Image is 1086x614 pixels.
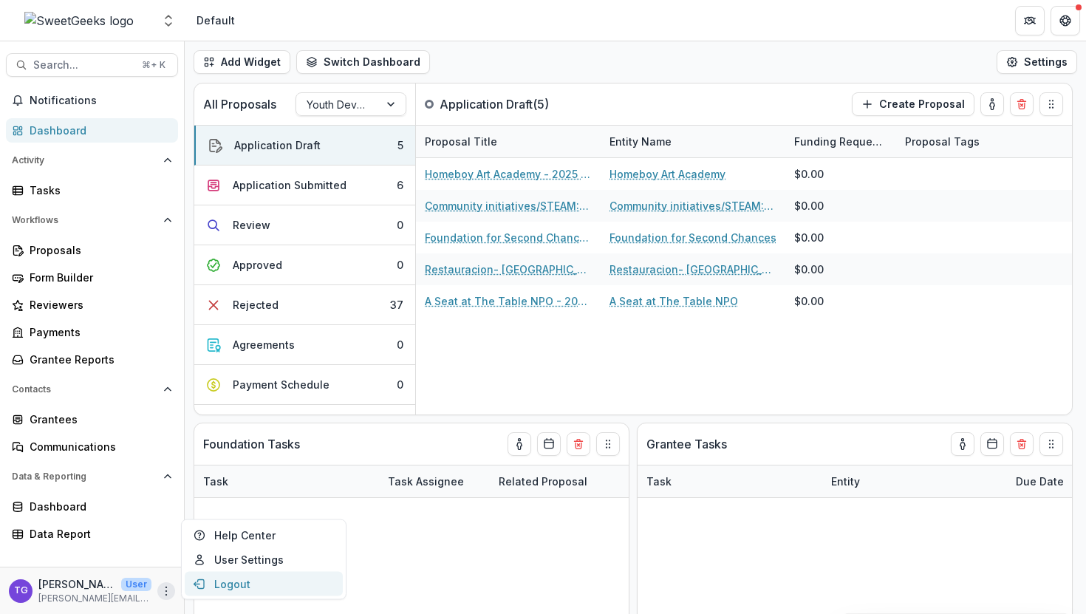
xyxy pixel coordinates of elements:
[896,126,1081,157] div: Proposal Tags
[1039,92,1063,116] button: Drag
[38,576,115,592] p: [PERSON_NAME]
[951,432,974,456] button: toggle-assigned-to-me
[30,499,166,514] div: Dashboard
[425,262,592,277] a: Restauracion- [GEOGRAPHIC_DATA] - 2025 - Sweet Geeks Foundation Grant Application
[638,465,822,497] div: Task
[194,465,379,497] div: Task
[233,297,279,313] div: Rejected
[794,262,824,277] div: $0.00
[30,123,166,138] div: Dashboard
[6,178,178,202] a: Tasks
[6,494,178,519] a: Dashboard
[794,166,824,182] div: $0.00
[416,134,506,149] div: Proposal Title
[139,57,168,73] div: ⌘ + K
[157,582,175,600] button: More
[508,432,531,456] button: toggle-assigned-to-me
[194,245,415,285] button: Approved0
[390,297,403,313] div: 37
[6,118,178,143] a: Dashboard
[194,474,237,489] div: Task
[30,270,166,285] div: Form Builder
[194,285,415,325] button: Rejected37
[490,465,675,497] div: Related Proposal
[6,434,178,459] a: Communications
[397,217,403,233] div: 0
[980,432,1004,456] button: Calendar
[397,337,403,352] div: 0
[203,95,276,113] p: All Proposals
[6,522,178,546] a: Data Report
[12,384,157,395] span: Contacts
[6,238,178,262] a: Proposals
[30,324,166,340] div: Payments
[785,126,896,157] div: Funding Requested
[601,126,785,157] div: Entity Name
[12,215,157,225] span: Workflows
[1007,474,1073,489] div: Due Date
[1010,432,1034,456] button: Delete card
[822,465,1007,497] div: Entity
[822,474,869,489] div: Entity
[12,155,157,166] span: Activity
[6,53,178,77] button: Search...
[1051,6,1080,35] button: Get Help
[6,378,178,401] button: Open Contacts
[30,183,166,198] div: Tasks
[6,407,178,431] a: Grantees
[425,230,592,245] a: Foundation for Second Chances - 2025 - Sweet Geeks Foundation Grant Application
[194,166,415,205] button: Application Submitted6
[638,474,680,489] div: Task
[416,126,601,157] div: Proposal Title
[785,134,896,149] div: Funding Requested
[852,92,974,116] button: Create Proposal
[567,432,590,456] button: Delete card
[794,198,824,214] div: $0.00
[980,92,1004,116] button: toggle-assigned-to-me
[6,208,178,232] button: Open Workflows
[6,320,178,344] a: Payments
[609,230,776,245] a: Foundation for Second Chances
[896,134,988,149] div: Proposal Tags
[794,230,824,245] div: $0.00
[609,293,738,309] a: A Seat at The Table NPO
[490,474,596,489] div: Related Proposal
[794,293,824,309] div: $0.00
[6,293,178,317] a: Reviewers
[601,134,680,149] div: Entity Name
[33,59,133,72] span: Search...
[30,95,172,107] span: Notifications
[379,474,473,489] div: Task Assignee
[1015,6,1045,35] button: Partners
[194,50,290,74] button: Add Widget
[646,435,727,453] p: Grantee Tasks
[397,257,403,273] div: 0
[440,95,550,113] p: Application Draft ( 5 )
[537,432,561,456] button: Calendar
[1010,92,1034,116] button: Delete card
[203,435,300,453] p: Foundation Tasks
[296,50,430,74] button: Switch Dashboard
[194,325,415,365] button: Agreements0
[12,471,157,482] span: Data & Reporting
[233,377,329,392] div: Payment Schedule
[397,377,403,392] div: 0
[596,432,620,456] button: Drag
[233,217,270,233] div: Review
[194,365,415,405] button: Payment Schedule0
[6,265,178,290] a: Form Builder
[234,137,321,153] div: Application Draft
[24,12,134,30] img: SweetGeeks logo
[397,177,403,193] div: 6
[30,526,166,542] div: Data Report
[379,465,490,497] div: Task Assignee
[425,293,592,309] a: A Seat at The Table NPO - 2025 - Sweet Geeks Foundation Grant Application
[194,205,415,245] button: Review0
